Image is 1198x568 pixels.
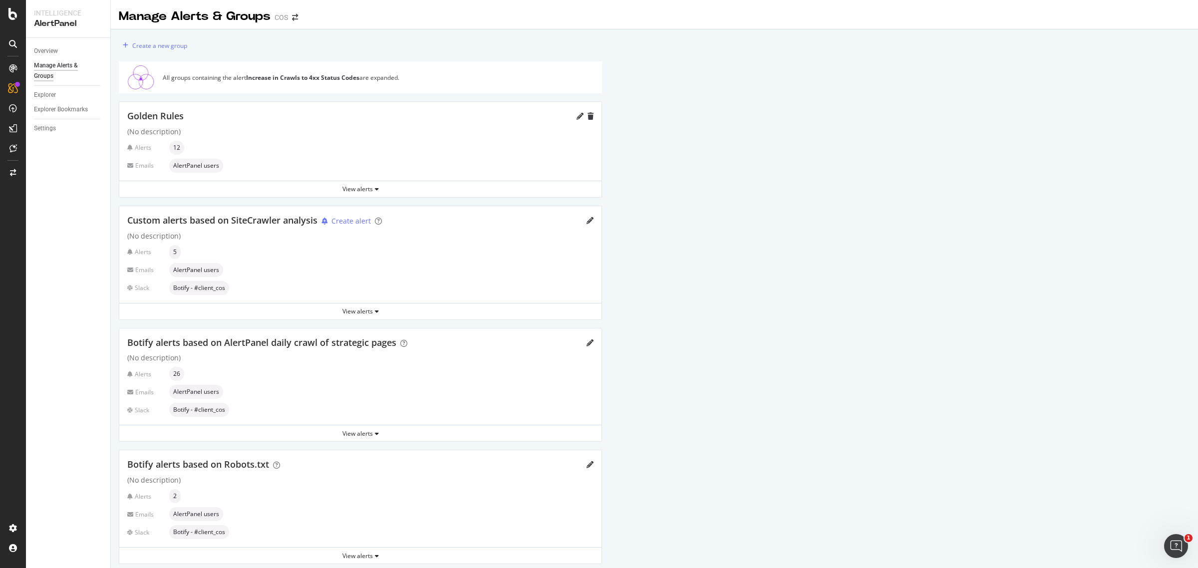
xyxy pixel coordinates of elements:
[173,493,177,499] span: 2
[169,489,181,503] div: neutral label
[119,37,187,53] button: Create a new group
[331,216,371,226] div: Create alert
[119,548,601,564] button: View alerts
[169,403,229,417] div: neutral label
[34,60,94,81] div: Manage Alerts & Groups
[34,123,103,134] a: Settings
[292,14,298,21] div: arrow-right-arrow-left
[587,339,594,346] div: pencil
[317,216,371,227] button: Create alert
[34,46,58,56] div: Overview
[1185,534,1193,542] span: 1
[119,181,601,197] button: View alerts
[127,528,165,537] div: Slack
[34,123,56,134] div: Settings
[127,231,594,241] div: (No description)
[127,510,165,519] div: Emails
[169,263,223,277] div: neutral label
[34,60,103,81] a: Manage Alerts & Groups
[127,110,184,122] span: Golden Rules
[169,281,229,295] div: neutral label
[588,113,594,120] div: trash
[169,385,223,399] div: neutral label
[173,389,219,395] span: AlertPanel users
[173,529,225,535] span: Botify - #client_cos
[173,163,219,169] span: AlertPanel users
[127,388,165,396] div: Emails
[34,8,102,18] div: Intelligence
[173,145,180,151] span: 12
[34,90,56,100] div: Explorer
[119,552,601,560] div: View alerts
[587,217,594,224] div: pencil
[169,159,223,173] div: neutral label
[587,461,594,468] div: pencil
[169,525,229,539] div: neutral label
[34,46,103,56] a: Overview
[119,303,601,319] button: View alerts
[34,18,102,29] div: AlertPanel
[173,285,225,291] span: Botify - #client_cos
[1164,534,1188,558] iframe: Intercom live chat
[127,248,165,256] div: Alerts
[173,511,219,517] span: AlertPanel users
[275,12,288,22] div: COS
[127,284,165,292] div: Slack
[34,104,88,115] div: Explorer Bookmarks
[127,127,594,137] div: (No description)
[127,370,165,378] div: Alerts
[127,143,165,152] div: Alerts
[169,245,181,259] div: neutral label
[34,104,103,115] a: Explorer Bookmarks
[127,492,165,501] div: Alerts
[127,475,594,485] div: (No description)
[169,507,223,521] div: neutral label
[246,73,359,82] strong: Increase in Crawls to 4xx Status Codes
[127,336,396,348] span: Botify alerts based on AlertPanel daily crawl of strategic pages
[127,353,594,363] div: (No description)
[577,113,584,120] div: pencil
[127,214,317,226] span: Custom alerts based on SiteCrawler analysis
[173,371,180,377] span: 26
[123,65,159,89] img: Alert focus
[169,367,184,381] div: neutral label
[132,41,187,50] div: Create a new group
[119,425,601,441] button: View alerts
[34,90,103,100] a: Explorer
[173,249,177,255] span: 5
[127,266,165,274] div: Emails
[119,307,601,315] div: View alerts
[127,161,165,170] div: Emails
[173,267,219,273] span: AlertPanel users
[127,406,165,414] div: Slack
[119,429,601,438] div: View alerts
[119,185,601,193] div: View alerts
[127,458,269,470] span: Botify alerts based on Robots.txt
[169,141,184,155] div: neutral label
[173,407,225,413] span: Botify - #client_cos
[163,73,598,82] div: All groups containing the alert are expanded.
[119,8,271,25] div: Manage Alerts & Groups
